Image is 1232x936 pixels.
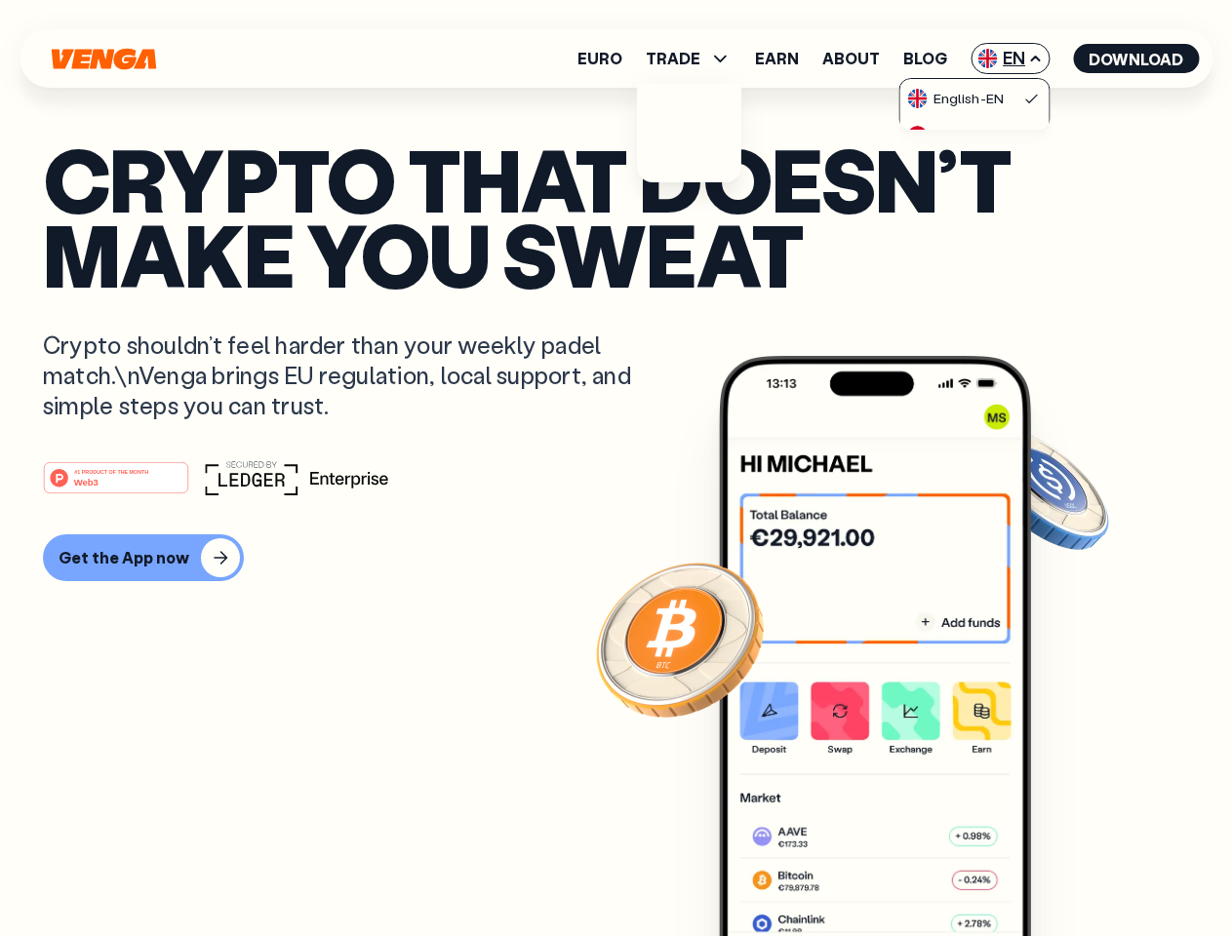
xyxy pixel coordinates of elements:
img: flag-es [908,126,928,145]
a: Euro [577,51,622,66]
a: Blog [903,51,947,66]
img: USDC coin [973,419,1113,560]
button: Get the App now [43,534,244,581]
span: TRADE [646,51,700,66]
span: TRADE [646,47,732,70]
a: Get the App now [43,534,1189,581]
tspan: #1 PRODUCT OF THE MONTH [74,468,148,474]
button: Download [1073,44,1199,73]
a: flag-ukEnglish-EN [900,79,1049,116]
div: English - EN [908,89,1004,108]
a: Earn [755,51,799,66]
div: Get the App now [59,548,189,567]
tspan: Web3 [74,476,99,487]
img: flag-uk [977,49,997,68]
img: flag-uk [908,89,928,108]
img: Bitcoin [592,551,768,726]
a: flag-esEspañol-ES [900,116,1049,153]
div: Español - ES [908,126,1009,145]
p: Crypto that doesn’t make you sweat [43,141,1189,291]
svg: Home [49,48,158,70]
a: About [822,51,880,66]
span: EN [971,43,1050,74]
a: #1 PRODUCT OF THE MONTHWeb3 [43,473,189,498]
p: Crypto shouldn’t feel harder than your weekly padel match.\nVenga brings EU regulation, local sup... [43,330,659,421]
